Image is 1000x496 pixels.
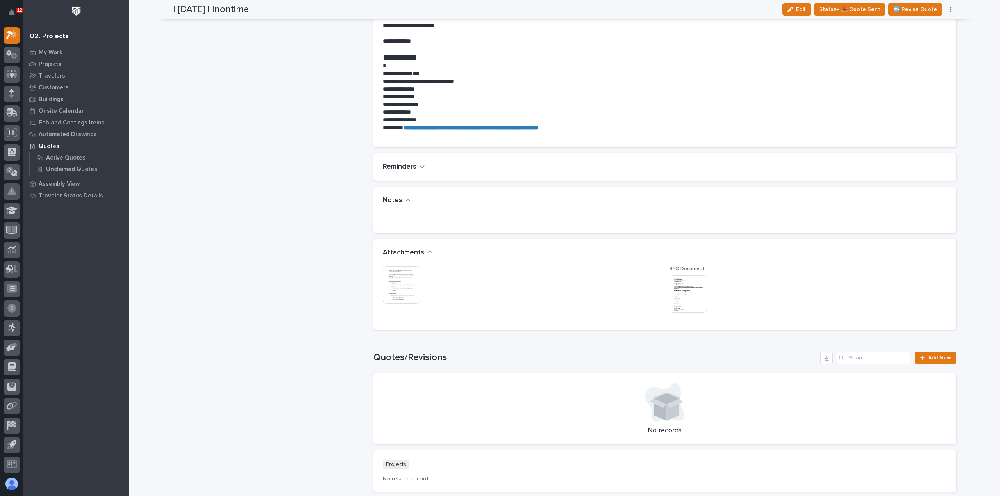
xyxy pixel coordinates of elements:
a: Customers [23,82,129,93]
input: Search [836,352,910,364]
h2: Attachments [383,249,424,257]
p: Traveler Status Details [39,192,103,199]
button: Attachments [383,249,433,257]
div: 02. Projects [30,32,69,41]
a: Travelers [23,70,129,82]
p: Unclaimed Quotes [46,166,97,173]
p: No records [383,427,947,435]
button: 🆕 Revise Quote [888,3,942,16]
p: Projects [383,460,409,469]
button: Edit [782,3,811,16]
span: Add New [928,355,951,361]
p: Buildings [39,96,64,103]
a: Assembly View [23,178,129,190]
span: Status→ 📤 Quote Sent [819,5,880,14]
h2: Notes [383,196,402,205]
button: Status→ 📤 Quote Sent [814,3,885,16]
a: Onsite Calendar [23,105,129,117]
button: Notes [383,196,411,205]
p: My Work [39,49,62,56]
span: 🆕 Revise Quote [893,5,937,14]
p: Onsite Calendar [39,108,84,115]
a: Fab and Coatings Items [23,117,129,128]
p: Travelers [39,73,65,80]
a: Unclaimed Quotes [30,164,129,174]
button: Notifications [4,5,20,21]
a: Add New [915,352,956,364]
a: Automated Drawings [23,128,129,140]
p: No related record [383,476,947,482]
a: Quotes [23,140,129,152]
p: 12 [17,7,22,13]
p: Automated Drawings [39,131,97,138]
p: Quotes [39,143,59,150]
p: Customers [39,84,69,91]
p: Projects [39,61,61,68]
a: My Work [23,46,129,58]
a: Buildings [23,93,129,105]
p: Active Quotes [46,155,86,162]
h1: Quotes/Revisions [373,352,818,363]
span: Edit [796,6,806,13]
p: Assembly View [39,181,80,188]
a: Projects [23,58,129,70]
p: Fab and Coatings Items [39,119,104,126]
button: Reminders [383,163,425,171]
img: Workspace Logo [69,4,84,18]
button: users-avatar [4,476,20,492]
span: RFQ Document [670,267,704,271]
h2: | [DATE] | Inontime [173,4,249,15]
a: Traveler Status Details [23,190,129,201]
h2: Reminders [383,163,416,171]
a: Active Quotes [30,152,129,163]
div: Notifications12 [10,9,20,22]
